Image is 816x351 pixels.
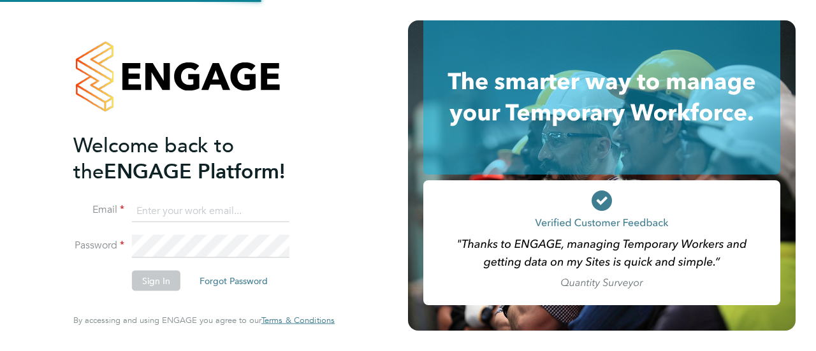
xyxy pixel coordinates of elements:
input: Enter your work email... [132,199,289,222]
label: Password [73,239,124,252]
h2: ENGAGE Platform! [73,132,322,184]
button: Forgot Password [189,271,278,291]
a: Terms & Conditions [261,315,335,326]
label: Email [73,203,124,217]
span: By accessing and using ENGAGE you agree to our [73,315,335,326]
span: Welcome back to the [73,133,234,183]
button: Sign In [132,271,180,291]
